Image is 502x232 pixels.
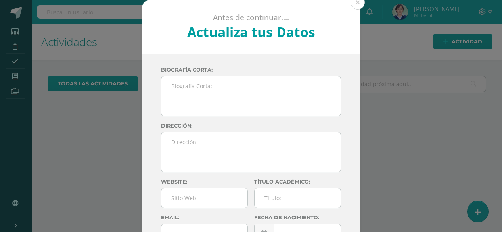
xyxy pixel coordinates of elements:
label: Dirección: [161,123,341,129]
label: Website: [161,179,248,185]
label: Email: [161,215,248,220]
p: Antes de continuar.... [163,13,339,23]
label: Título académico: [254,179,341,185]
label: Biografía corta: [161,67,341,73]
label: Fecha de nacimiento: [254,215,341,220]
input: Titulo: [255,188,341,208]
h2: Actualiza tus Datos [163,23,339,41]
input: Sitio Web: [161,188,247,208]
